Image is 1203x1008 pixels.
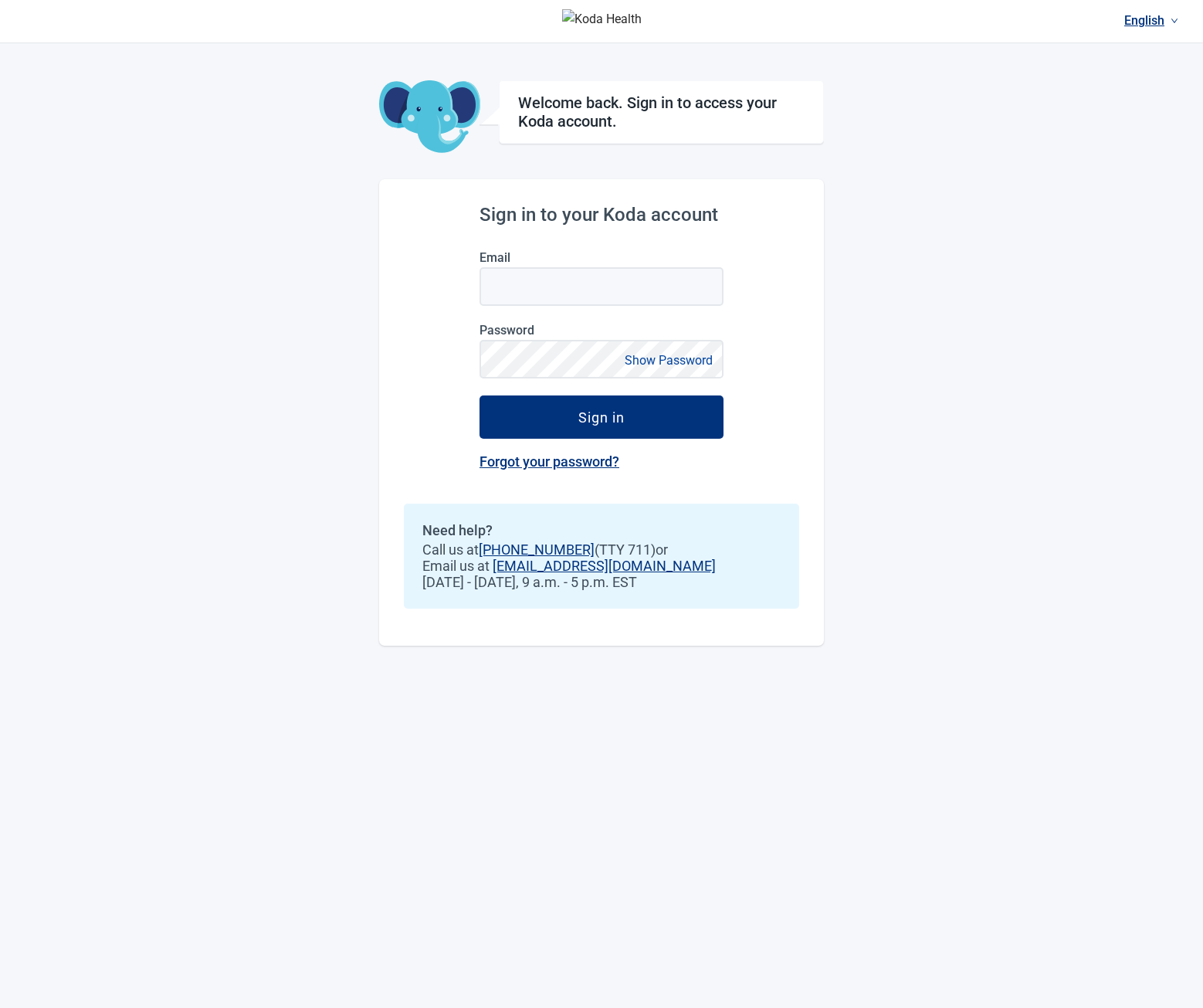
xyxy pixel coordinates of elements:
[379,80,480,154] img: Koda Elephant
[493,558,716,574] a: [EMAIL_ADDRESS][DOMAIN_NAME]
[1171,17,1178,25] span: down
[480,453,619,470] a: Forgot your password?
[578,409,625,425] div: Sign in
[620,350,717,371] button: Show Password
[1118,8,1184,33] a: Current language: English
[480,204,723,226] h2: Sign in to your Koda account
[379,43,824,646] main: Main content
[422,541,781,558] span: Call us at (TTY 711) or
[422,574,781,590] span: [DATE] - [DATE], 9 a.m. - 5 p.m. EST
[422,522,781,538] h2: Need help?
[518,93,805,131] h1: Welcome back. Sign in to access your Koda account.
[562,9,642,34] img: Koda Health
[480,250,723,265] label: Email
[480,323,723,338] label: Password
[479,541,595,558] a: [PHONE_NUMBER]
[422,558,781,574] span: Email us at
[480,395,723,439] button: Sign in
